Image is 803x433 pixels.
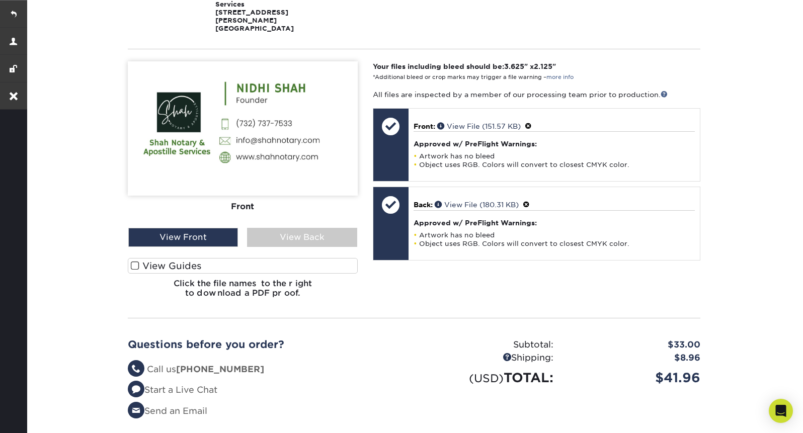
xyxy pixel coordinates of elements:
[414,352,561,365] div: Shipping:
[128,258,358,274] label: View Guides
[414,160,695,169] li: Object uses RGB. Colors will convert to closest CMYK color.
[128,279,358,306] h6: Click the file names to the right to download a PDF proof.
[561,352,708,365] div: $8.96
[504,62,524,70] span: 3.625
[373,62,556,70] strong: Your files including bleed should be: " x "
[769,399,793,423] div: Open Intercom Messenger
[128,406,207,416] a: Send an Email
[561,338,708,352] div: $33.00
[414,239,695,248] li: Object uses RGB. Colors will convert to closest CMYK color.
[534,62,552,70] span: 2.125
[469,372,504,385] small: (USD)
[373,90,700,100] p: All files are inspected by a member of our processing team prior to production.
[128,338,407,351] h2: Questions before you order?
[373,74,574,80] small: *Additional bleed or crop marks may trigger a file warning –
[176,364,264,374] strong: [PHONE_NUMBER]
[414,231,695,239] li: Artwork has no bleed
[128,228,238,247] div: View Front
[414,201,433,209] span: Back:
[3,402,86,429] iframe: Google Customer Reviews
[414,219,695,227] h4: Approved w/ PreFlight Warnings:
[247,228,357,247] div: View Back
[414,140,695,148] h4: Approved w/ PreFlight Warnings:
[414,122,435,130] span: Front:
[561,368,708,387] div: $41.96
[128,385,217,395] a: Start a Live Chat
[128,196,358,218] div: Front
[414,152,695,160] li: Artwork has no bleed
[435,201,519,209] a: View File (180.31 KB)
[414,338,561,352] div: Subtotal:
[546,74,574,80] a: more info
[437,122,521,130] a: View File (151.57 KB)
[128,363,407,376] li: Call us
[414,368,561,387] div: TOTAL:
